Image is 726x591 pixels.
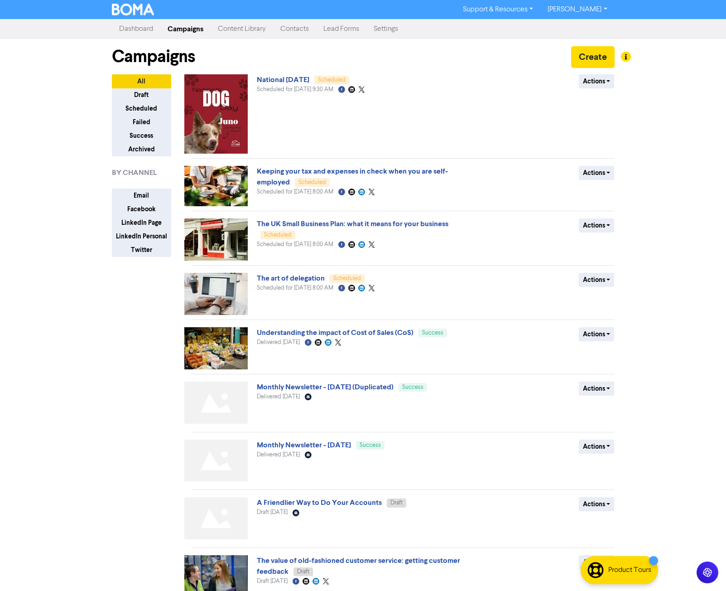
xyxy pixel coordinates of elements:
[540,2,614,17] a: [PERSON_NAME]
[257,509,288,515] span: Draft [DATE]
[257,556,460,576] a: The value of old-fashioned customer service: getting customer feedback
[579,382,615,396] button: Actions
[211,20,273,38] a: Content Library
[112,202,171,216] button: Facebook
[257,441,351,450] a: Monthly Newsletter - [DATE]
[579,74,615,88] button: Actions
[112,74,171,88] button: All
[112,4,154,15] img: BOMA Logo
[257,328,413,337] a: Understanding the impact of Cost of Sales (CoS)
[579,273,615,287] button: Actions
[184,74,248,154] img: image_1755794062565.jpg
[257,452,300,458] span: Delivered [DATE]
[257,578,288,584] span: Draft [DATE]
[112,88,171,102] button: Draft
[318,77,346,83] span: Scheduled
[257,394,300,400] span: Delivered [DATE]
[160,20,211,38] a: Campaigns
[257,285,333,291] span: Scheduled for [DATE] 8:00 AM
[112,129,171,143] button: Success
[257,339,300,345] span: Delivered [DATE]
[112,20,160,38] a: Dashboard
[112,189,171,203] button: Email
[579,218,615,233] button: Actions
[257,87,333,92] span: Scheduled for [DATE] 9:30 AM
[112,229,171,243] button: LinkedIn Personal
[184,440,248,482] img: Not found
[257,242,333,247] span: Scheduled for [DATE] 8:00 AM
[257,498,382,507] a: A Friendlier Way to Do Your Accounts
[184,382,248,424] img: Not found
[579,440,615,454] button: Actions
[390,500,403,506] span: Draft
[298,179,326,185] span: Scheduled
[112,216,171,230] button: LinkedIn Page
[112,167,157,178] span: BY CHANNEL
[316,20,366,38] a: Lead Forms
[579,497,615,511] button: Actions
[366,20,405,38] a: Settings
[112,46,195,67] h1: Campaigns
[264,232,292,238] span: Scheduled
[579,555,615,569] button: Actions
[112,243,171,257] button: Twitter
[257,189,333,195] span: Scheduled for [DATE] 8:00 AM
[184,497,248,539] img: Not found
[681,547,726,591] iframe: Chat Widget
[184,218,248,261] img: image_1755687945084.jpg
[257,75,309,84] a: National [DATE]
[112,115,171,129] button: Failed
[184,166,248,206] img: image_1755688003780.jpg
[184,273,248,315] img: image_1755687843770.jpg
[579,166,615,180] button: Actions
[257,274,325,283] a: The art of delegation
[422,330,443,336] span: Success
[257,383,394,392] a: Monthly Newsletter - [DATE] (Duplicated)
[456,2,540,17] a: Support & Resources
[402,384,423,390] span: Success
[333,276,361,281] span: Scheduled
[360,442,381,448] span: Success
[273,20,316,38] a: Contacts
[257,219,448,228] a: The UK Small Business Plan: what it means for your business
[112,102,171,116] button: Scheduled
[112,142,171,156] button: Archived
[257,167,448,187] a: Keeping your tax and expenses in check when you are self-employed
[571,46,615,68] button: Create
[184,327,248,369] img: image_1755687778036.jpg
[297,569,309,575] span: Draft
[579,327,615,341] button: Actions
